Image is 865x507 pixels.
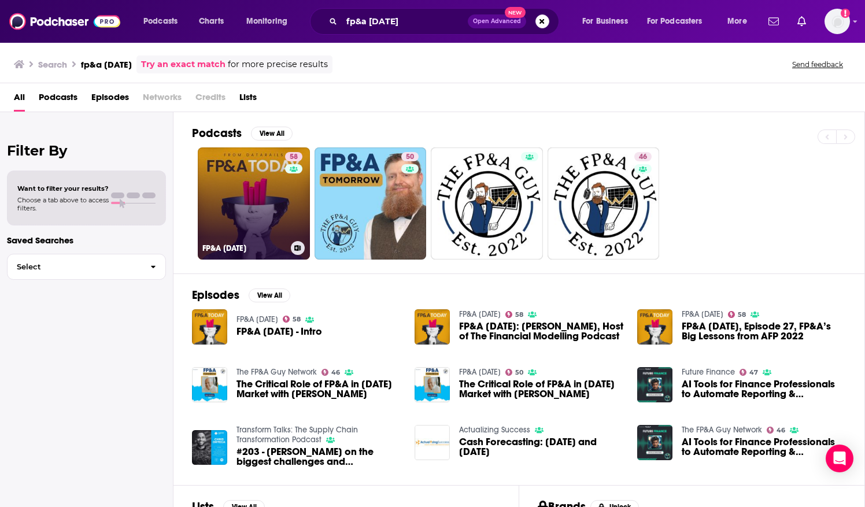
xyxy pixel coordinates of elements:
[738,312,746,317] span: 58
[81,59,132,70] h3: fp&a [DATE]
[321,369,341,376] a: 46
[647,13,703,29] span: For Podcasters
[236,327,322,336] span: FP&A [DATE] - Intro
[727,13,747,29] span: More
[459,321,623,341] a: FP&A Today: Matthew Bernath, Host of The Financial Modelling Podcast
[515,312,523,317] span: 58
[192,309,227,345] img: FP&A Today - Intro
[321,8,570,35] div: Search podcasts, credits, & more...
[639,151,647,163] span: 46
[682,321,846,341] a: FP&A Today, Episode 27, FP&A’s Big Lessons from AFP 2022
[236,367,317,377] a: The FP&A Guy Network
[290,151,298,163] span: 58
[825,9,850,34] button: Show profile menu
[192,430,227,465] img: #203 - Chris Ortega on the biggest challenges and opportunities facing CFOs today
[767,427,786,434] a: 46
[764,12,783,31] a: Show notifications dropdown
[342,12,468,31] input: Search podcasts, credits, & more...
[473,18,521,24] span: Open Advanced
[9,10,120,32] img: Podchaser - Follow, Share and Rate Podcasts
[415,367,450,402] img: The Critical Role of FP&A in Today's Market with Ryan Sanders
[195,88,226,112] span: Credits
[192,288,290,302] a: EpisodesView All
[682,367,735,377] a: Future Finance
[17,184,109,193] span: Want to filter your results?
[236,447,401,467] a: #203 - Chris Ortega on the biggest challenges and opportunities facing CFOs today
[236,379,401,399] span: The Critical Role of FP&A in [DATE] Market with [PERSON_NAME]
[192,288,239,302] h2: Episodes
[91,88,129,112] a: Episodes
[682,437,846,457] a: AI Tools for Finance Professionals to Automate Reporting & Forecasting Today with Nicolas Boucher
[719,12,762,31] button: open menu
[789,60,846,69] button: Send feedback
[236,327,322,336] a: FP&A Today - Intro
[637,309,672,345] img: FP&A Today, Episode 27, FP&A’s Big Lessons from AFP 2022
[639,12,719,31] button: open menu
[415,309,450,345] img: FP&A Today: Matthew Bernath, Host of The Financial Modelling Podcast
[459,437,623,457] span: Cash Forecasting: [DATE] and [DATE]
[637,425,672,460] a: AI Tools for Finance Professionals to Automate Reporting & Forecasting Today with Nicolas Boucher
[228,58,328,71] span: for more precise results
[7,235,166,246] p: Saved Searches
[236,379,401,399] a: The Critical Role of FP&A in Today's Market with Ryan Sanders
[236,314,278,324] a: FP&A Today
[143,13,178,29] span: Podcasts
[468,14,526,28] button: Open AdvancedNew
[135,12,193,31] button: open menu
[14,88,25,112] a: All
[841,9,850,18] svg: Add a profile image
[198,147,310,260] a: 58FP&A [DATE]
[459,425,530,435] a: Actualizing Success
[582,13,628,29] span: For Business
[331,370,340,375] span: 46
[515,370,523,375] span: 50
[17,196,109,212] span: Choose a tab above to access filters.
[236,425,358,445] a: Transform Talks: The Supply Chain Transformation Podcast
[7,142,166,159] h2: Filter By
[191,12,231,31] a: Charts
[634,152,652,161] a: 46
[826,445,853,472] div: Open Intercom Messenger
[192,367,227,402] img: The Critical Role of FP&A in Today's Market with Ryan Sanders
[202,243,286,253] h3: FP&A [DATE]
[459,437,623,457] a: Cash Forecasting: Today and Tomorrow
[682,425,762,435] a: The FP&A Guy Network
[459,379,623,399] a: The Critical Role of FP&A in Today's Market with Ryan Sanders
[239,88,257,112] a: Lists
[406,151,414,163] span: 50
[285,152,302,161] a: 58
[777,428,785,433] span: 46
[38,59,67,70] h3: Search
[505,311,524,318] a: 58
[728,311,746,318] a: 58
[401,152,419,161] a: 50
[637,367,672,402] img: AI Tools for Finance Professionals to Automate Reporting & Forecasting Today with Nicolas Boucher
[682,379,846,399] span: AI Tools for Finance Professionals to Automate Reporting & Forecasting [DATE] with [PERSON_NAME]
[825,9,850,34] span: Logged in as mtraynor
[548,147,660,260] a: 46
[192,126,293,140] a: PodcastsView All
[249,288,290,302] button: View All
[39,88,77,112] a: Podcasts
[459,309,501,319] a: FP&A Today
[415,425,450,460] a: Cash Forecasting: Today and Tomorrow
[459,379,623,399] span: The Critical Role of FP&A in [DATE] Market with [PERSON_NAME]
[459,321,623,341] span: FP&A [DATE]: [PERSON_NAME], Host of The Financial Modelling Podcast
[199,13,224,29] span: Charts
[251,127,293,140] button: View All
[505,369,524,376] a: 50
[315,147,427,260] a: 50
[236,447,401,467] span: #203 - [PERSON_NAME] on the biggest challenges and opportunities facing CFOs [DATE]
[574,12,642,31] button: open menu
[793,12,811,31] a: Show notifications dropdown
